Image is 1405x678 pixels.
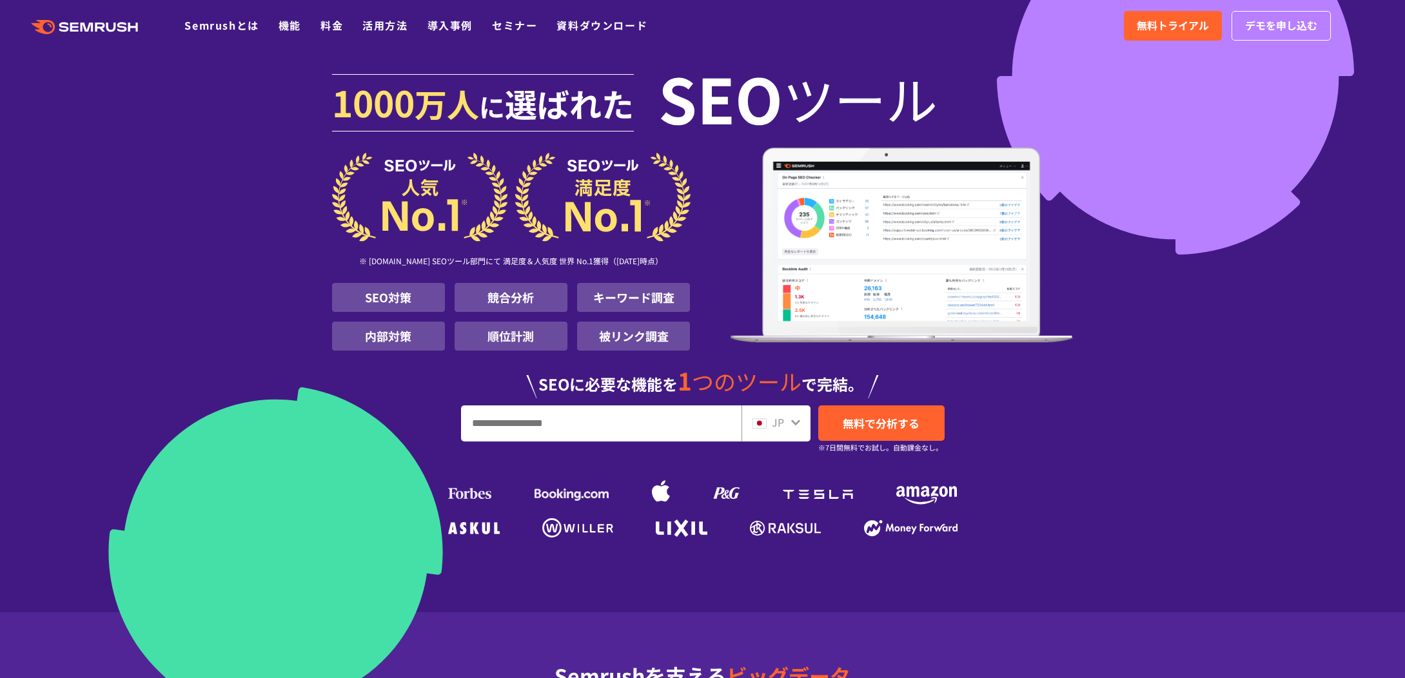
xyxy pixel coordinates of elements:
span: で完結。 [801,373,863,395]
a: 料金 [320,17,343,33]
a: デモを申し込む [1232,11,1331,41]
li: 競合分析 [455,283,567,312]
span: ツール [783,72,938,124]
a: 機能 [279,17,301,33]
li: 内部対策 [332,322,445,351]
a: 活用方法 [362,17,408,33]
span: JP [772,414,784,430]
span: デモを申し込む [1245,17,1317,34]
span: 1 [678,363,692,398]
a: 無料トライアル [1124,11,1222,41]
a: 無料で分析する [818,405,945,441]
div: ※ [DOMAIN_NAME] SEOツール部門にて 満足度＆人気度 世界 No.1獲得（[DATE]時点） [332,242,691,283]
span: 1000 [332,76,415,128]
span: SEO [658,72,783,124]
a: セミナー [492,17,537,33]
li: 被リンク調査 [577,322,690,351]
span: 無料トライアル [1137,17,1209,34]
a: Semrushとは [184,17,259,33]
span: 万人 [415,80,479,126]
li: SEO対策 [332,283,445,312]
li: キーワード調査 [577,283,690,312]
div: SEOに必要な機能を [332,356,1074,398]
a: 資料ダウンロード [556,17,647,33]
span: に [479,88,505,125]
input: URL、キーワードを入力してください [462,406,741,441]
a: 導入事例 [427,17,473,33]
span: つのツール [692,365,801,397]
span: 選ばれた [505,80,634,126]
small: ※7日間無料でお試し。自動課金なし。 [818,441,943,454]
span: 無料で分析する [843,415,919,431]
li: 順位計測 [455,322,567,351]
